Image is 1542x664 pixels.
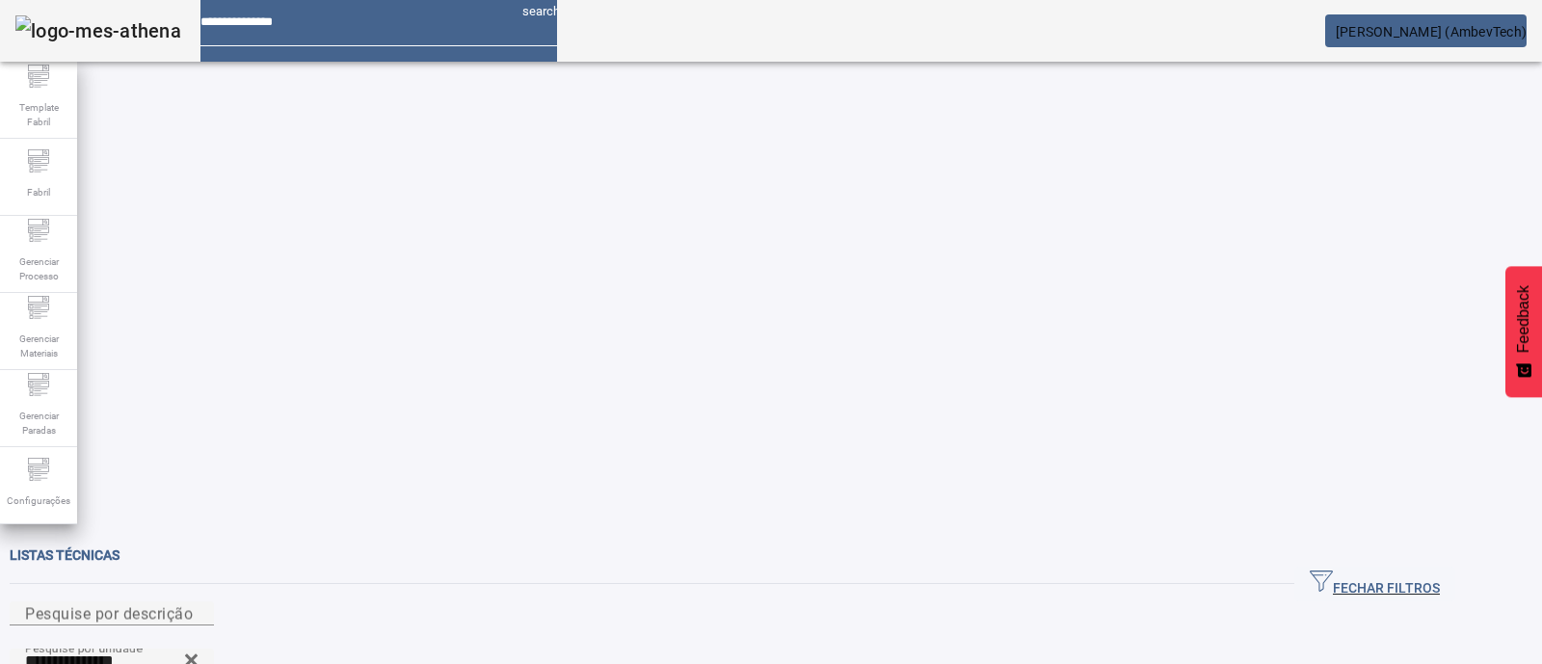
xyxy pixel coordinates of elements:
span: Fabril [21,179,56,205]
mat-label: Pesquise por unidade [25,641,143,654]
span: Gerenciar Paradas [10,403,67,443]
span: Listas técnicas [10,547,120,563]
img: logo-mes-athena [15,15,181,46]
span: Gerenciar Materiais [10,326,67,366]
span: Template Fabril [10,94,67,135]
span: FECHAR FILTROS [1310,570,1440,598]
button: FECHAR FILTROS [1294,567,1455,601]
span: Feedback [1515,285,1532,353]
span: Gerenciar Processo [10,249,67,289]
span: [PERSON_NAME] (AmbevTech) [1336,24,1527,40]
button: Feedback - Mostrar pesquisa [1505,266,1542,397]
mat-label: Pesquise por descrição [25,604,193,623]
span: Configurações [1,488,76,514]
